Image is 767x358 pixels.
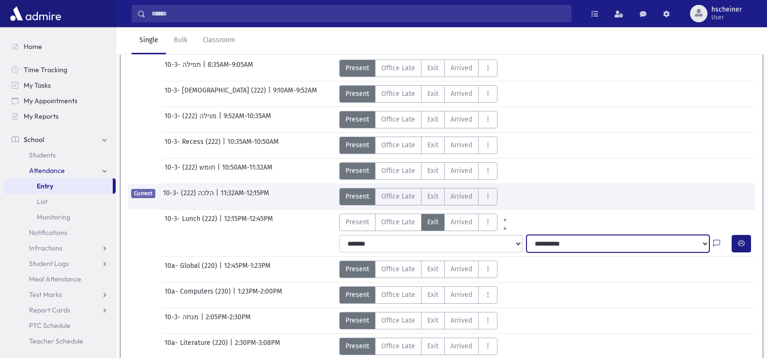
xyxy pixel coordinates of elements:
span: Arrived [451,89,472,99]
span: | [217,162,222,180]
span: 8:35AM-9:05AM [208,60,253,77]
div: AttTypes [339,188,497,205]
span: Office Late [381,63,415,73]
div: AttTypes [339,60,497,77]
a: Students [4,147,116,163]
span: Office Late [381,217,415,227]
span: 10-3- חומש (222) [165,162,217,180]
span: 1:23PM-2:00PM [238,286,282,304]
a: Notifications [4,225,116,240]
span: 10-3- [DEMOGRAPHIC_DATA] (222) [165,85,268,103]
span: Present [346,191,369,202]
a: Home [4,39,116,54]
span: Test Marks [29,290,62,299]
a: My Reports [4,109,116,124]
span: Exit [427,191,438,202]
span: Present [346,341,369,351]
span: Present [346,89,369,99]
input: Search [146,5,571,22]
span: Exit [427,264,438,274]
div: AttTypes [339,162,497,180]
span: Office Late [381,191,415,202]
span: Exit [427,114,438,125]
span: Teacher Schedule [29,337,83,345]
span: User [711,14,742,21]
span: | [203,60,208,77]
div: AttTypes [339,286,497,304]
a: Classroom [195,27,243,54]
a: Test Marks [4,287,116,302]
span: Arrived [451,264,472,274]
span: Time Tracking [24,65,67,74]
span: Exit [427,290,438,300]
span: Exit [427,140,438,150]
span: 10:50AM-11:32AM [222,162,272,180]
span: | [201,312,206,329]
span: Office Late [381,264,415,274]
span: PTC Schedule [29,321,71,330]
span: My Tasks [24,81,51,90]
div: AttTypes [339,85,497,103]
a: Monitoring [4,209,116,225]
span: Arrived [451,166,472,176]
div: AttTypes [339,214,512,231]
div: AttTypes [339,312,497,329]
span: | [230,338,235,355]
a: Single [132,27,166,54]
span: School [24,135,44,144]
span: Office Late [381,315,415,326]
span: Exit [427,166,438,176]
span: Notifications [29,228,67,237]
span: Present [346,217,369,227]
span: Office Late [381,140,415,150]
span: Present [346,315,369,326]
span: Home [24,42,42,51]
span: Office Late [381,341,415,351]
a: List [4,194,116,209]
a: Meal Attendance [4,271,116,287]
div: AttTypes [339,261,497,278]
span: Present [346,290,369,300]
a: Report Cards [4,302,116,318]
span: 10-3- מנחה [165,312,201,329]
span: Arrived [451,114,472,125]
span: | [219,214,224,231]
span: 10:35AM-10:50AM [227,137,279,154]
a: School [4,132,116,147]
span: Present [346,140,369,150]
span: 10-3- תפילה [165,60,203,77]
a: All Later [497,221,512,229]
span: Exit [427,89,438,99]
span: Present [346,63,369,73]
a: Time Tracking [4,62,116,78]
div: AttTypes [339,111,497,128]
span: 10a- Literature (220) [165,338,230,355]
span: Arrived [451,217,472,227]
span: Attendance [29,166,65,175]
a: All Prior [497,214,512,221]
span: Monitoring [37,213,70,221]
span: 10-3- הלכה (222) [163,188,216,205]
span: Students [29,151,56,159]
span: My Reports [24,112,59,121]
span: 2:30PM-3:08PM [235,338,280,355]
span: Arrived [451,140,472,150]
span: Present [346,166,369,176]
span: Present [346,264,369,274]
span: Entry [37,182,53,190]
span: | [223,137,227,154]
span: Arrived [451,191,472,202]
span: | [219,261,224,278]
span: Student Logs [29,259,69,268]
span: 12:45PM-1:23PM [224,261,271,278]
span: 10-3- Recess (222) [165,137,223,154]
a: PTC Schedule [4,318,116,333]
span: Exit [427,63,438,73]
a: My Appointments [4,93,116,109]
a: Infractions [4,240,116,256]
a: Attendance [4,163,116,178]
span: Meal Attendance [29,275,81,283]
span: | [268,85,273,103]
span: 9:10AM-9:52AM [273,85,317,103]
span: Exit [427,217,438,227]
